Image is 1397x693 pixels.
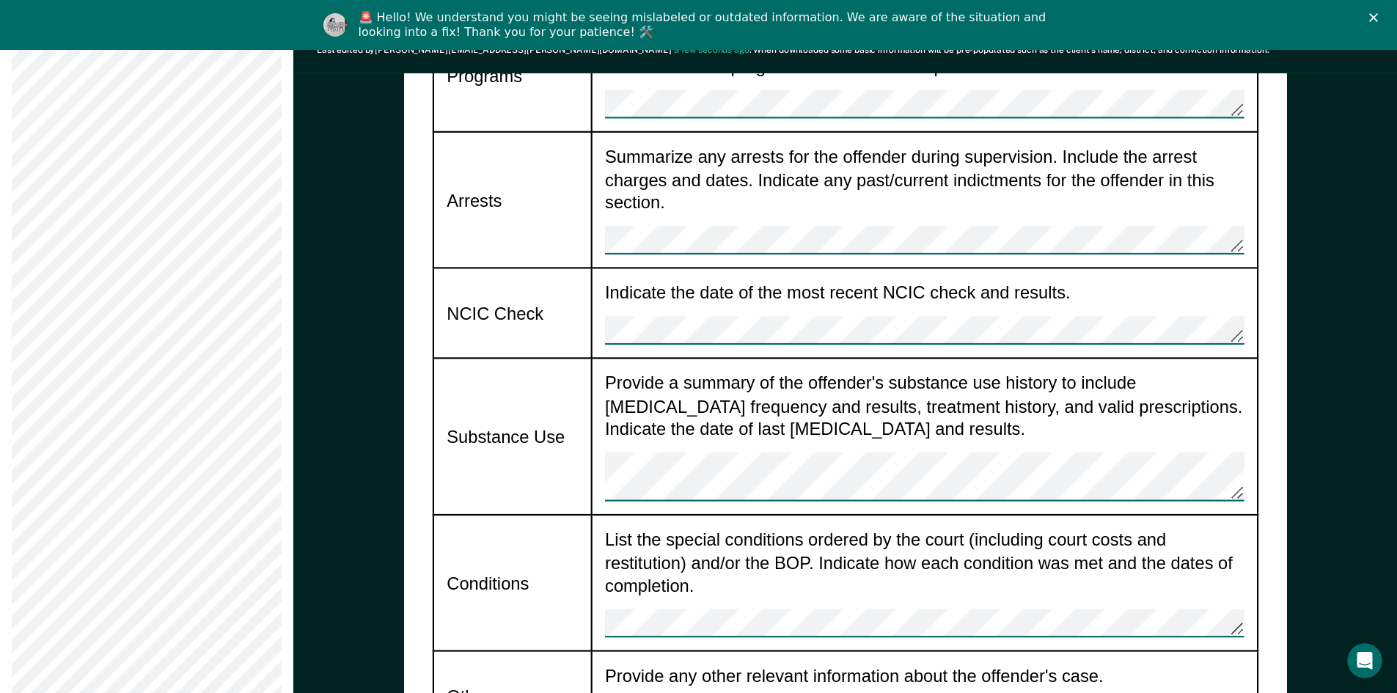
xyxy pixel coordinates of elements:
[433,359,591,515] td: Substance Use
[433,133,591,268] td: Arrests
[605,529,1244,638] div: List the special conditions ordered by the court (including court costs and restitution) and/or t...
[1347,643,1382,678] iframe: Intercom live chat
[674,45,749,55] span: a few seconds ago
[433,516,591,651] td: Conditions
[605,282,1244,345] div: Indicate the date of the most recent NCIC check and results.
[1369,13,1384,22] div: Close
[433,19,591,132] td: Programs
[605,146,1244,255] div: Summarize any arrests for the offender during supervision. Include the arrest charges and dates. ...
[323,13,347,37] img: Profile image for Kim
[605,373,1244,502] div: Provide a summary of the offender's substance use history to include [MEDICAL_DATA] frequency and...
[359,10,1051,40] div: 🚨 Hello! We understand you might be seeing mislabeled or outdated information. We are aware of th...
[433,268,591,359] td: NCIC Check
[605,32,1244,119] div: Summarize the programs the offender participated in during supervision. Include the name of the p...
